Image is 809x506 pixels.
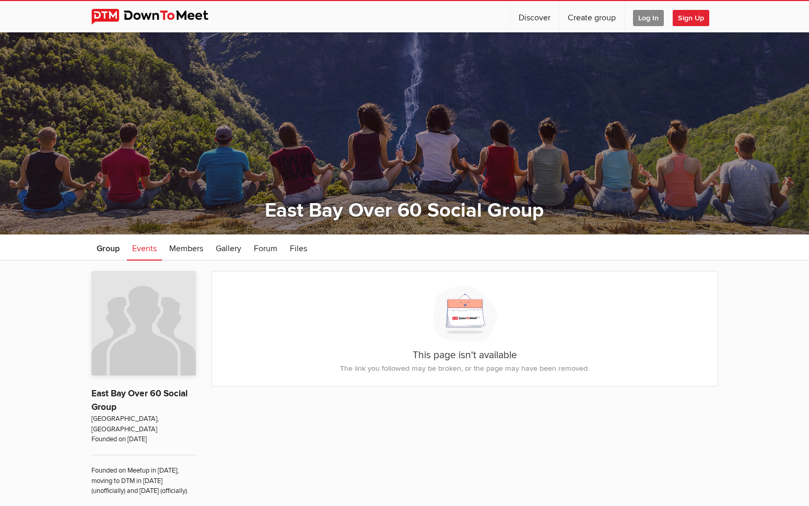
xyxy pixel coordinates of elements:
a: Forum [249,234,283,261]
a: Log In [625,1,672,32]
a: Create group [559,1,624,32]
span: [GEOGRAPHIC_DATA], [GEOGRAPHIC_DATA] [91,414,196,434]
a: Gallery [210,234,247,261]
a: Members [164,234,208,261]
a: Sign Up [673,1,718,32]
span: Members [169,243,203,254]
span: Founded on Meetup in [DATE]; moving to DTM in [DATE] (unofficially) and [DATE] (officially). [91,455,196,496]
a: Events [127,234,162,261]
span: Sign Up [673,10,709,26]
a: Files [285,234,312,261]
p: The link you followed may be broken, or the page may have been removed. [222,363,707,374]
span: Forum [254,243,277,254]
div: This page isn't available [212,272,718,385]
span: Gallery [216,243,241,254]
span: Group [97,243,120,254]
span: Founded on [DATE] [91,434,196,444]
span: Events [132,243,157,254]
span: Files [290,243,307,254]
a: Group [91,234,125,261]
a: East Bay Over 60 Social Group [265,198,544,222]
a: Discover [510,1,559,32]
a: East Bay Over 60 Social Group [91,388,187,413]
img: East Bay Over 60 Social Group [91,271,196,375]
span: Log In [633,10,664,26]
img: DownToMeet [91,9,225,25]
